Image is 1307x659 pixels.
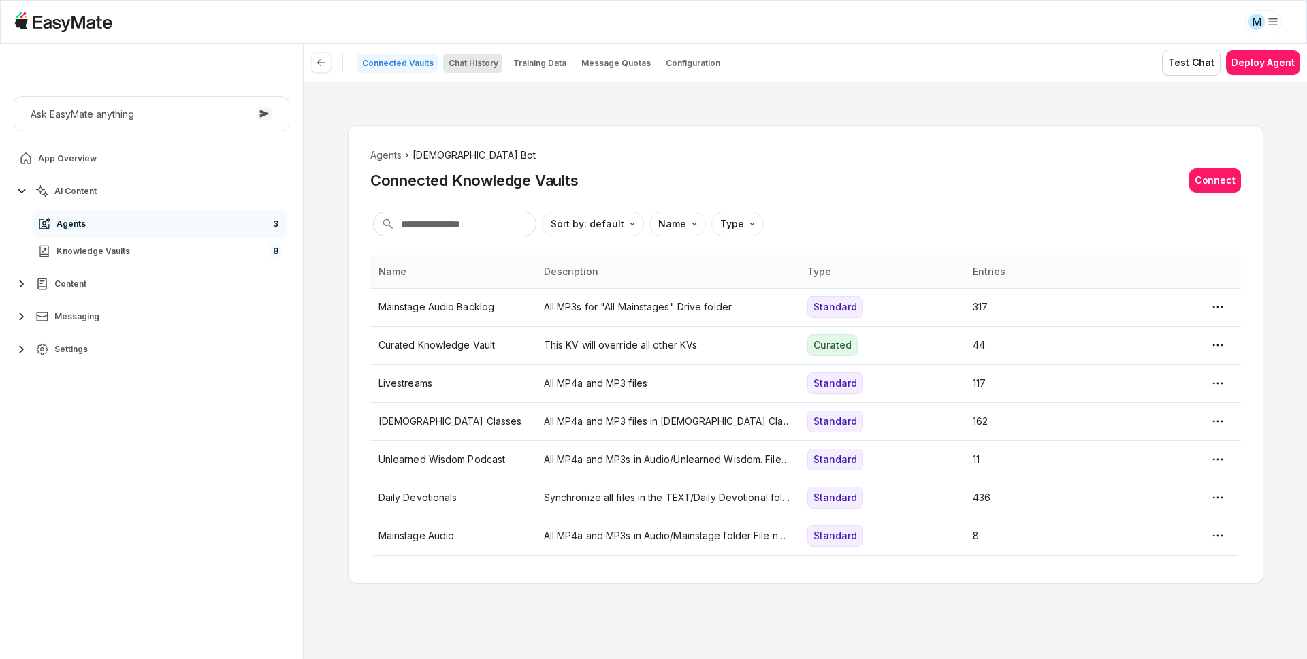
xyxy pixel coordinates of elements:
[378,452,528,467] p: Unlearned Wisdom Podcast
[973,300,1123,315] p: 317
[378,376,528,391] p: Livestreams
[544,376,791,391] p: All MP4a and MP3 files
[14,303,289,330] button: Messaging
[542,212,644,236] button: Sort by: default
[378,338,528,353] p: Curated Knowledge Vault
[965,255,1131,288] th: Entries
[544,300,791,315] p: All MP3s for "All Mainstages" Drive folder
[57,219,86,229] span: Agents
[799,255,965,288] th: Type
[544,338,791,353] p: This KV will override all other KVs.
[54,344,88,355] span: Settings
[370,148,1241,163] nav: breadcrumb
[711,212,764,236] button: Type
[378,490,528,505] p: Daily Devotionals
[14,178,289,205] button: AI Content
[973,528,1123,543] p: 8
[649,212,706,236] button: Name
[413,148,536,163] span: [DEMOGRAPHIC_DATA] Bot
[807,449,863,470] div: Standard
[658,216,686,231] p: Name
[973,376,1123,391] p: 117
[54,278,86,289] span: Content
[57,246,130,257] span: Knowledge Vaults
[1226,50,1300,75] button: Deploy Agent
[973,490,1123,505] p: 436
[666,58,720,69] p: Configuration
[54,186,97,197] span: AI Content
[370,170,579,191] h2: Connected Knowledge Vaults
[14,96,289,131] button: Ask EasyMate anything
[544,452,791,467] p: All MP4a and MP3s in Audio/Unlearned Wisdom. File names must end in ".mp3" or ".mp4a"
[1162,50,1221,76] button: Test Chat
[973,414,1123,429] p: 162
[544,490,791,505] p: Synchronize all files in the TEXT/Daily Devotional folder. All file names must end in ".txt"
[270,216,281,232] span: 3
[378,414,528,429] p: [DEMOGRAPHIC_DATA] Classes
[973,338,1123,353] p: 44
[807,525,863,547] div: Standard
[544,414,791,429] p: All MP4a and MP3 files in [DEMOGRAPHIC_DATA] Classes folder
[14,336,289,363] button: Settings
[270,243,281,259] span: 8
[370,148,402,163] li: Agents
[581,58,651,69] p: Message Quotas
[38,153,97,164] span: App Overview
[32,238,287,265] a: Knowledge Vaults8
[720,216,744,231] p: Type
[544,528,791,543] p: All MP4a and MP3s in Audio/Mainstage folder File names must end in ".mp3" or ".mp4a"
[807,296,863,318] div: Standard
[14,270,289,298] button: Content
[32,210,287,238] a: Agents3
[14,145,289,172] a: App Overview
[54,311,99,322] span: Messaging
[807,487,863,509] div: Standard
[536,255,799,288] th: Description
[807,372,863,394] div: Standard
[370,255,536,288] th: Name
[362,58,434,69] p: Connected Vaults
[378,528,528,543] p: Mainstage Audio
[973,452,1123,467] p: 11
[551,216,624,231] p: Sort by: default
[1189,168,1241,193] button: Connect
[378,300,528,315] p: Mainstage Audio Backlog
[449,58,498,69] p: Chat History
[513,58,566,69] p: Training Data
[1248,14,1265,30] div: M
[807,334,858,356] div: Curated
[807,411,863,432] div: Standard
